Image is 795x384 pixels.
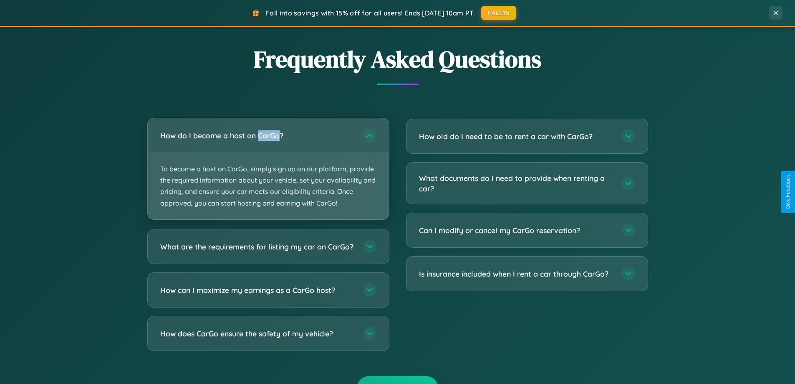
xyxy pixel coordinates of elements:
h3: What are the requirements for listing my car on CarGo? [160,241,355,252]
div: Give Feedback [785,175,791,209]
h3: Is insurance included when I rent a car through CarGo? [419,269,613,279]
h3: What documents do I need to provide when renting a car? [419,173,613,193]
h3: How do I become a host on CarGo? [160,130,355,141]
h3: Can I modify or cancel my CarGo reservation? [419,225,613,236]
h3: How can I maximize my earnings as a CarGo host? [160,285,355,295]
h3: How does CarGo ensure the safety of my vehicle? [160,328,355,338]
span: Fall into savings with 15% off for all users! Ends [DATE] 10am PT. [266,9,475,17]
p: To become a host on CarGo, simply sign up on our platform, provide the required information about... [148,153,389,219]
button: FALL15 [481,6,516,20]
h3: How old do I need to be to rent a car with CarGo? [419,131,613,142]
h2: Frequently Asked Questions [147,43,648,75]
